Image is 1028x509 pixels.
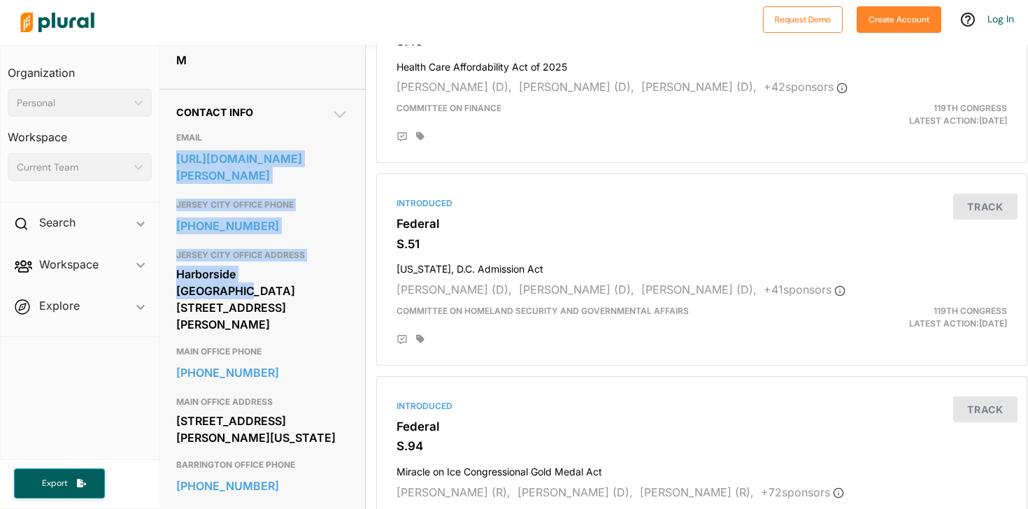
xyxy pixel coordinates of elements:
[176,196,348,213] h3: JERSEY CITY OFFICE PHONE
[397,459,1007,478] h4: Miracle on Ice Congressional Gold Medal Act
[761,485,844,499] span: + 72 sponsor s
[640,485,754,499] span: [PERSON_NAME] (R),
[8,117,152,148] h3: Workspace
[416,131,424,141] div: Add tags
[397,257,1007,275] h4: [US_STATE], D.C. Admission Act
[763,6,843,33] button: Request Demo
[397,282,512,296] span: [PERSON_NAME] (D),
[176,362,348,383] a: [PHONE_NUMBER]
[397,197,1007,210] div: Introduced
[176,457,348,473] h3: BARRINGTON OFFICE PHONE
[519,282,634,296] span: [PERSON_NAME] (D),
[857,11,941,26] a: Create Account
[39,215,76,230] h2: Search
[176,148,348,186] a: [URL][DOMAIN_NAME][PERSON_NAME]
[763,11,843,26] a: Request Demo
[397,485,511,499] span: [PERSON_NAME] (R),
[17,96,129,110] div: Personal
[17,160,129,175] div: Current Team
[807,305,1018,330] div: Latest Action: [DATE]
[764,80,848,94] span: + 42 sponsor s
[397,400,1007,413] div: Introduced
[416,334,424,344] div: Add tags
[176,475,348,496] a: [PHONE_NUMBER]
[14,468,105,499] button: Export
[397,420,1007,433] h3: Federal
[953,194,1018,220] button: Track
[397,334,408,345] div: Add Position Statement
[641,282,757,296] span: [PERSON_NAME] (D),
[397,217,1007,231] h3: Federal
[176,247,348,264] h3: JERSEY CITY OFFICE ADDRESS
[8,52,152,83] h3: Organization
[397,80,512,94] span: [PERSON_NAME] (D),
[934,306,1007,316] span: 119th Congress
[176,343,348,360] h3: MAIN OFFICE PHONE
[176,394,348,410] h3: MAIN OFFICE ADDRESS
[397,103,501,113] span: Committee on Finance
[176,50,348,71] div: M
[397,237,1007,251] h3: S.51
[397,55,1007,73] h4: Health Care Affordability Act of 2025
[176,264,348,335] div: Harborside [GEOGRAPHIC_DATA][STREET_ADDRESS][PERSON_NAME]
[397,439,1007,453] h3: S.94
[641,80,757,94] span: [PERSON_NAME] (D),
[807,102,1018,127] div: Latest Action: [DATE]
[397,306,689,316] span: Committee on Homeland Security and Governmental Affairs
[987,13,1014,25] a: Log In
[934,103,1007,113] span: 119th Congress
[764,282,845,296] span: + 41 sponsor s
[176,410,348,448] div: [STREET_ADDRESS][PERSON_NAME][US_STATE]
[397,131,408,143] div: Add Position Statement
[519,80,634,94] span: [PERSON_NAME] (D),
[517,485,633,499] span: [PERSON_NAME] (D),
[176,129,348,146] h3: EMAIL
[176,106,253,118] span: Contact Info
[32,478,77,489] span: Export
[176,215,348,236] a: [PHONE_NUMBER]
[857,6,941,33] button: Create Account
[953,396,1018,422] button: Track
